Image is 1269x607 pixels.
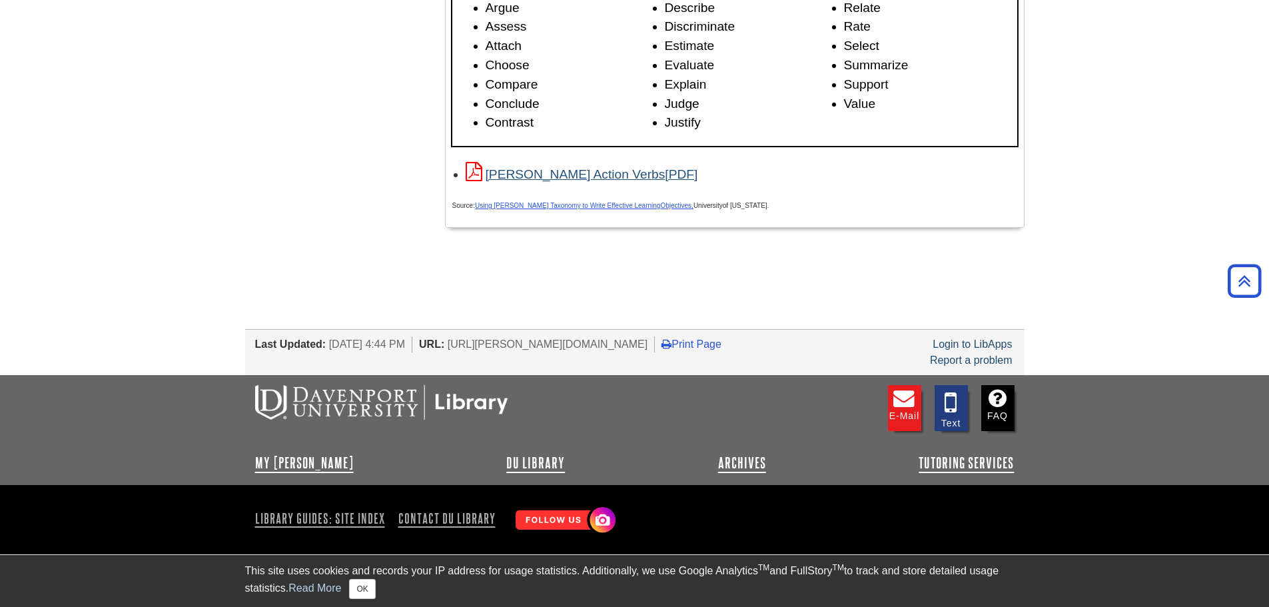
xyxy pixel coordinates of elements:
[486,113,652,133] li: Contrast
[329,338,405,350] span: [DATE] 4:44 PM
[466,167,698,181] a: Link opens in new window
[255,507,390,530] a: Library Guides: Site Index
[452,202,661,209] span: Source:
[486,37,652,56] li: Attach
[448,338,648,350] span: [URL][PERSON_NAME][DOMAIN_NAME]
[1223,272,1266,290] a: Back to Top
[486,75,652,95] li: Compare
[486,95,652,114] li: Conclude
[661,338,671,349] i: Print Page
[930,354,1013,366] a: Report a problem
[693,202,723,209] span: University
[255,455,354,471] a: My [PERSON_NAME]
[255,338,326,350] span: Last Updated:
[933,338,1012,350] a: Login to LibApps
[718,455,766,471] a: Archives
[661,338,721,350] a: Print Page
[665,56,831,75] li: Evaluate
[349,579,375,599] button: Close
[245,563,1025,599] div: This site uses cookies and records your IP address for usage statistics. Additionally, we use Goo...
[833,563,844,572] sup: TM
[981,385,1015,431] a: FAQ
[506,455,565,471] a: DU Library
[665,113,831,133] li: Justify
[844,17,1011,37] li: Rate
[844,37,1011,56] li: Select
[723,202,769,209] span: of [US_STATE].
[919,455,1014,471] a: Tutoring Services
[665,95,831,114] li: Judge
[758,563,769,572] sup: TM
[935,385,968,431] a: Text
[509,502,619,540] img: Follow Us! Instagram
[660,197,693,211] a: Objectives,
[844,56,1011,75] li: Summarize
[665,17,831,37] li: Discriminate
[844,95,1011,114] li: Value
[255,385,508,420] img: DU Libraries
[665,37,831,56] li: Estimate
[475,202,660,209] a: Using [PERSON_NAME] Taxonomy to Write Effective Learning
[486,17,652,37] li: Assess
[660,202,693,209] span: Objectives,
[665,75,831,95] li: Explain
[486,56,652,75] li: Choose
[844,75,1011,95] li: Support
[419,338,444,350] span: URL:
[888,385,921,431] a: E-mail
[288,582,341,594] a: Read More
[393,507,501,530] a: Contact DU Library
